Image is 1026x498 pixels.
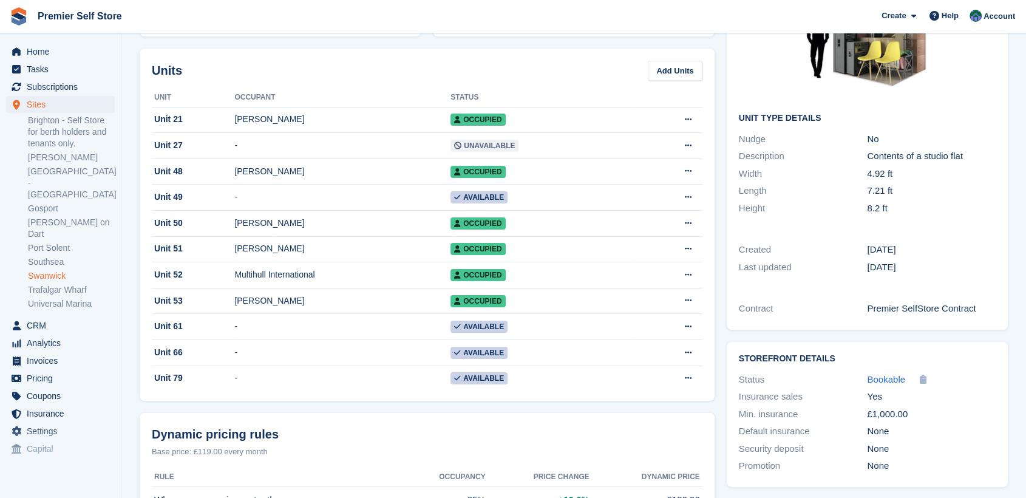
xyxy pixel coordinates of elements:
[942,10,959,22] span: Help
[152,113,234,126] div: Unit 21
[152,61,182,80] h2: Units
[450,217,505,230] span: Occupied
[234,165,450,178] div: [PERSON_NAME]
[867,167,996,181] div: 4.92 ft
[27,78,100,95] span: Subscriptions
[234,268,450,281] div: Multihull International
[27,43,100,60] span: Home
[450,166,505,178] span: Occupied
[234,242,450,255] div: [PERSON_NAME]
[450,269,505,281] span: Occupied
[234,295,450,307] div: [PERSON_NAME]
[867,425,996,438] div: None
[867,459,996,473] div: None
[28,270,115,282] a: Swanwick
[234,185,450,211] td: -
[867,373,905,387] a: Bookable
[28,217,115,240] a: [PERSON_NAME] on Dart
[867,302,996,316] div: Premier SelfStore Contract
[6,96,115,113] a: menu
[450,372,508,384] span: Available
[234,217,450,230] div: [PERSON_NAME]
[6,317,115,334] a: menu
[739,132,868,146] div: Nudge
[6,405,115,422] a: menu
[867,408,996,421] div: £1,000.00
[234,133,450,159] td: -
[27,440,100,457] span: Capital
[450,295,505,307] span: Occupied
[450,347,508,359] span: Available
[739,302,868,316] div: Contract
[739,149,868,163] div: Description
[867,374,905,384] span: Bookable
[739,408,868,421] div: Min. insurance
[152,139,234,152] div: Unit 27
[867,261,996,275] div: [DATE]
[6,423,115,440] a: menu
[28,115,115,149] a: Brighton - Self Store for berth holders and tenants only.
[234,366,450,391] td: -
[867,390,996,404] div: Yes
[739,167,868,181] div: Width
[27,96,100,113] span: Sites
[152,165,234,178] div: Unit 48
[739,184,868,198] div: Length
[450,191,508,203] span: Available
[152,446,702,458] div: Base price: £119.00 every month
[739,442,868,456] div: Security deposit
[648,61,702,81] a: Add Units
[28,152,115,163] a: [PERSON_NAME]
[867,202,996,216] div: 8.2 ft
[450,140,518,152] span: Unavailable
[739,459,868,473] div: Promotion
[6,370,115,387] a: menu
[11,468,121,480] span: Storefront
[867,149,996,163] div: Contents of a studio flat
[739,354,996,364] h2: Storefront Details
[739,243,868,257] div: Created
[450,114,505,126] span: Occupied
[234,113,450,126] div: [PERSON_NAME]
[642,471,700,482] span: Dynamic price
[152,268,234,281] div: Unit 52
[439,471,485,482] span: Occupancy
[450,321,508,333] span: Available
[867,132,996,146] div: No
[152,372,234,384] div: Unit 79
[33,6,127,26] a: Premier Self Store
[27,335,100,352] span: Analytics
[6,352,115,369] a: menu
[882,10,906,22] span: Create
[984,10,1015,22] span: Account
[152,346,234,359] div: Unit 66
[970,10,982,22] img: Jo Granger
[534,471,589,482] span: Price change
[28,256,115,268] a: Southsea
[739,261,868,275] div: Last updated
[152,295,234,307] div: Unit 53
[28,166,115,200] a: [GEOGRAPHIC_DATA] - [GEOGRAPHIC_DATA]
[234,88,450,107] th: Occupant
[867,243,996,257] div: [DATE]
[739,390,868,404] div: Insurance sales
[152,242,234,255] div: Unit 51
[27,405,100,422] span: Insurance
[739,114,996,123] h2: Unit Type details
[28,242,115,254] a: Port Solent
[234,340,450,366] td: -
[28,284,115,296] a: Trafalgar Wharf
[10,7,28,26] img: stora-icon-8386f47178a22dfd0bd8f6a31ec36ba5ce8667c1dd55bd0f319d3a0aa187defe.svg
[450,88,634,107] th: Status
[27,317,100,334] span: CRM
[6,387,115,404] a: menu
[6,440,115,457] a: menu
[739,202,868,216] div: Height
[152,88,234,107] th: Unit
[739,425,868,438] div: Default insurance
[450,243,505,255] span: Occupied
[27,352,100,369] span: Invoices
[6,61,115,78] a: menu
[867,184,996,198] div: 7.21 ft
[739,373,868,387] div: Status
